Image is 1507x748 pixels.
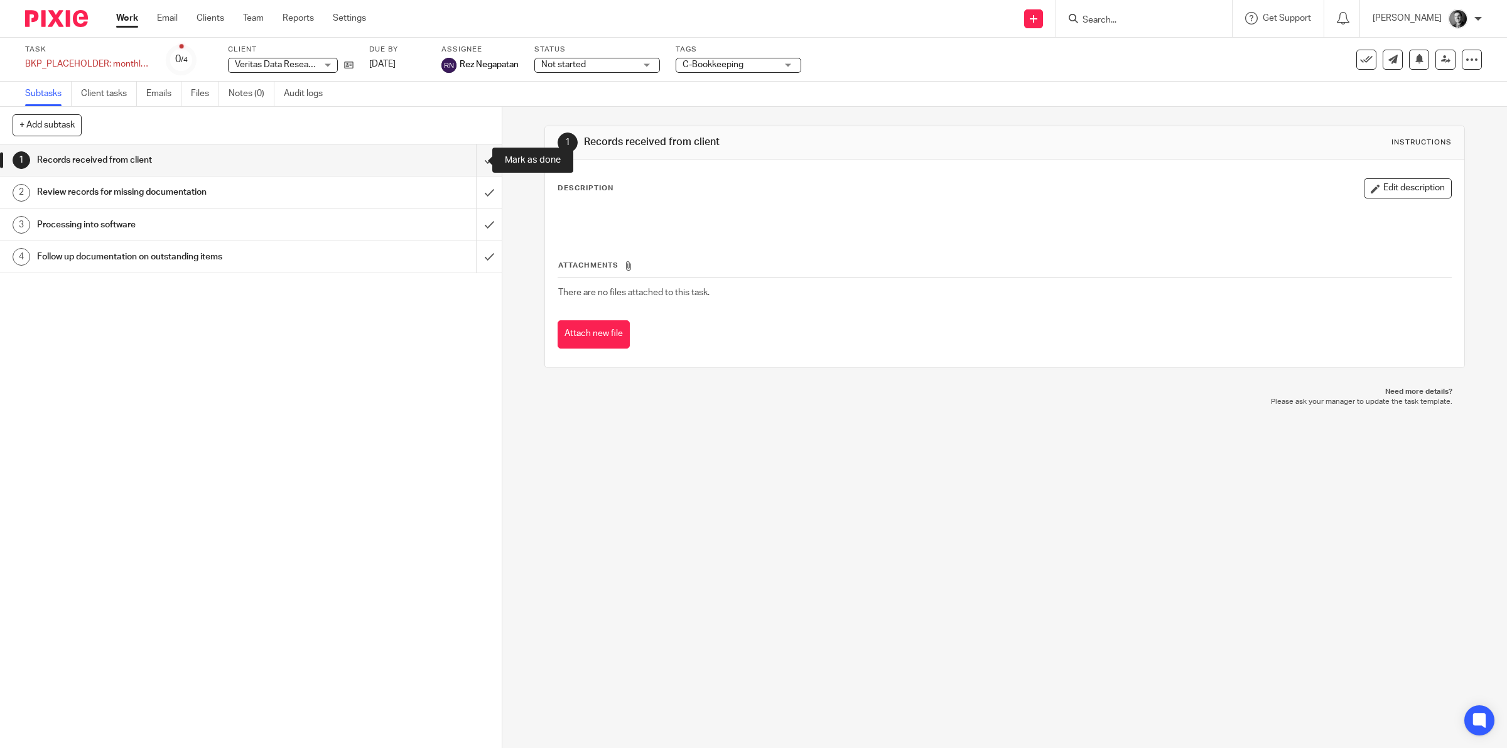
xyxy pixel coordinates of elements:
[146,82,181,106] a: Emails
[534,45,660,55] label: Status
[1373,12,1442,24] p: [PERSON_NAME]
[557,387,1453,397] p: Need more details?
[229,82,274,106] a: Notes (0)
[584,136,1031,149] h1: Records received from client
[284,82,332,106] a: Audit logs
[13,216,30,234] div: 3
[191,82,219,106] a: Files
[197,12,224,24] a: Clients
[558,133,578,153] div: 1
[333,12,366,24] a: Settings
[558,320,630,349] button: Attach new file
[37,247,321,266] h1: Follow up documentation on outstanding items
[441,58,456,73] img: svg%3E
[25,82,72,106] a: Subtasks
[369,45,426,55] label: Due by
[558,183,613,193] p: Description
[558,288,710,297] span: There are no files attached to this task.
[181,57,188,63] small: /4
[441,45,519,55] label: Assignee
[243,12,264,24] a: Team
[558,262,618,269] span: Attachments
[460,58,519,71] span: Rez Negapatan
[25,58,151,70] div: BKP_PLACEHOLDER: monthly bookkeeping
[37,215,321,234] h1: Processing into software
[541,60,586,69] span: Not started
[1391,138,1452,148] div: Instructions
[25,10,88,27] img: Pixie
[116,12,138,24] a: Work
[157,12,178,24] a: Email
[37,151,321,170] h1: Records received from client
[13,151,30,169] div: 1
[37,183,321,202] h1: Review records for missing documentation
[683,60,743,69] span: C-Bookkeeping
[175,52,188,67] div: 0
[25,45,151,55] label: Task
[283,12,314,24] a: Reports
[1448,9,1468,29] img: DSC_9061-3.jpg
[13,184,30,202] div: 2
[13,114,82,136] button: + Add subtask
[557,397,1453,407] p: Please ask your manager to update the task template.
[13,248,30,266] div: 4
[676,45,801,55] label: Tags
[1263,14,1311,23] span: Get Support
[228,45,354,55] label: Client
[1364,178,1452,198] button: Edit description
[1081,15,1194,26] input: Search
[81,82,137,106] a: Client tasks
[369,60,396,68] span: [DATE]
[235,60,353,69] span: Veritas Data Research Limited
